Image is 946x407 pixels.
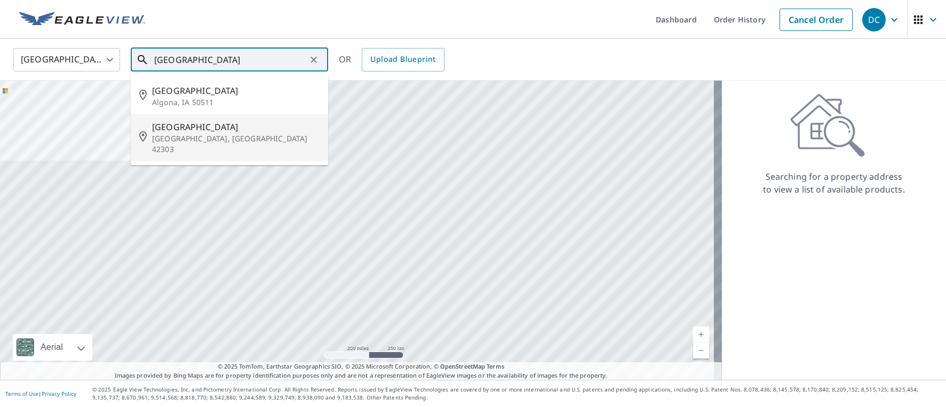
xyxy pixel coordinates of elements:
div: [GEOGRAPHIC_DATA] [13,45,120,75]
a: Privacy Policy [42,390,76,397]
a: Upload Blueprint [362,48,444,71]
div: Aerial [13,334,92,361]
a: Terms [487,362,504,370]
img: EV Logo [19,12,145,28]
button: Clear [306,52,321,67]
a: Cancel Order [780,9,853,31]
a: Terms of Use [5,390,38,397]
p: Searching for a property address to view a list of available products. [762,170,905,196]
p: Algona, IA 50511 [152,97,320,108]
span: © 2025 TomTom, Earthstar Geographics SIO, © 2025 Microsoft Corporation, © [218,362,504,371]
div: Aerial [37,334,66,361]
a: Current Level 5, Zoom In [693,326,709,342]
span: [GEOGRAPHIC_DATA] [152,121,320,133]
p: | [5,390,76,397]
a: Current Level 5, Zoom Out [693,342,709,358]
div: DC [862,8,886,31]
span: [GEOGRAPHIC_DATA] [152,84,320,97]
span: Upload Blueprint [370,53,435,66]
p: [GEOGRAPHIC_DATA], [GEOGRAPHIC_DATA] 42303 [152,133,320,155]
div: OR [339,48,444,71]
a: OpenStreetMap [440,362,485,370]
p: © 2025 Eagle View Technologies, Inc. and Pictometry International Corp. All Rights Reserved. Repo... [92,386,941,402]
input: Search by address or latitude-longitude [154,45,306,75]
